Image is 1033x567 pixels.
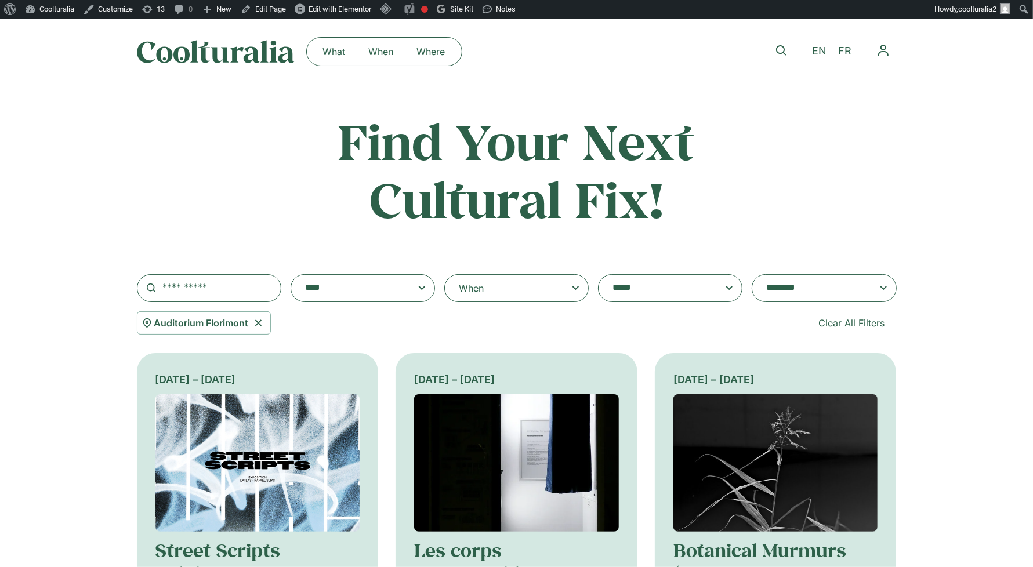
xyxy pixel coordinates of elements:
[450,5,473,13] span: Site Kit
[289,112,745,228] h2: Find Your Next Cultural Fix!
[812,45,827,57] span: EN
[870,37,897,64] nav: Menu
[459,281,484,295] div: When
[612,280,705,296] textarea: Search
[819,316,885,330] span: Clear All Filters
[305,280,398,296] textarea: Search
[421,6,428,13] div: Needs improvement
[807,311,897,335] a: Clear All Filters
[155,372,360,387] div: [DATE] – [DATE]
[155,394,360,532] img: Coolturalia - Street Scripts Exhibition
[806,43,832,60] a: EN
[766,280,859,296] textarea: Search
[414,394,619,532] img: Coolturalia - Les corps incorruptibles
[357,42,405,61] a: When
[154,316,249,330] span: Auditorium Florimont
[870,37,897,64] button: Menu Toggle
[832,43,857,60] a: FR
[838,45,851,57] span: FR
[958,5,996,13] span: coolturalia2
[309,5,371,13] span: Edit with Elementor
[673,394,878,532] img: Coolturalia - Botanical murmurs
[311,42,357,61] a: What
[414,372,619,387] div: [DATE] – [DATE]
[311,42,457,61] nav: Menu
[673,372,878,387] div: [DATE] – [DATE]
[405,42,457,61] a: Where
